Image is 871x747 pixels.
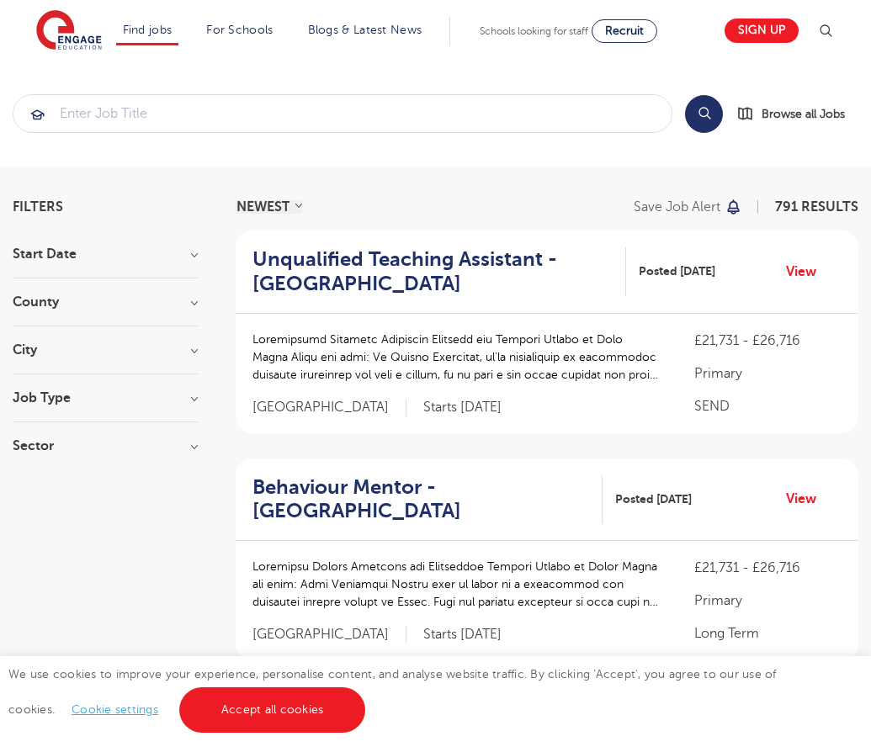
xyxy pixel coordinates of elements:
[13,343,198,357] h3: City
[480,25,588,37] span: Schools looking for staff
[694,591,842,611] p: Primary
[694,623,842,644] p: Long Term
[8,668,777,716] span: We use cookies to improve your experience, personalise content, and analyse website traffic. By c...
[123,24,173,36] a: Find jobs
[605,24,644,37] span: Recruit
[762,104,845,124] span: Browse all Jobs
[694,558,842,578] p: £21,731 - £26,716
[72,703,158,716] a: Cookie settings
[252,331,661,384] p: Loremipsumd Sitametc Adipiscin Elitsedd eiu Tempori Utlabo et Dolo Magna Aliqu eni admi: Ve Quisn...
[13,94,672,133] div: Submit
[685,95,723,133] button: Search
[252,399,406,416] span: [GEOGRAPHIC_DATA]
[252,247,613,296] h2: Unqualified Teaching Assistant - [GEOGRAPHIC_DATA]
[252,475,603,524] a: Behaviour Mentor - [GEOGRAPHIC_DATA]
[13,200,63,214] span: Filters
[694,396,842,416] p: SEND
[615,490,692,508] span: Posted [DATE]
[252,558,661,611] p: Loremipsu Dolors Ametcons adi Elitseddoe Tempori Utlabo et Dolor Magna ali enim: Admi Veniamqui N...
[592,19,657,43] a: Recruit
[206,24,273,36] a: For Schools
[13,95,672,132] input: Submit
[36,10,102,52] img: Engage Education
[775,199,858,215] span: 791 RESULTS
[694,363,842,384] p: Primary
[308,24,422,36] a: Blogs & Latest News
[639,262,715,280] span: Posted [DATE]
[786,261,829,283] a: View
[13,439,198,453] h3: Sector
[786,488,829,510] a: View
[13,295,198,309] h3: County
[634,200,742,214] button: Save job alert
[423,626,502,644] p: Starts [DATE]
[725,19,799,43] a: Sign up
[423,399,502,416] p: Starts [DATE]
[13,247,198,261] h3: Start Date
[13,391,198,405] h3: Job Type
[694,331,842,351] p: £21,731 - £26,716
[736,104,858,124] a: Browse all Jobs
[179,687,366,733] a: Accept all cookies
[252,626,406,644] span: [GEOGRAPHIC_DATA]
[634,200,720,214] p: Save job alert
[252,475,589,524] h2: Behaviour Mentor - [GEOGRAPHIC_DATA]
[252,247,626,296] a: Unqualified Teaching Assistant - [GEOGRAPHIC_DATA]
